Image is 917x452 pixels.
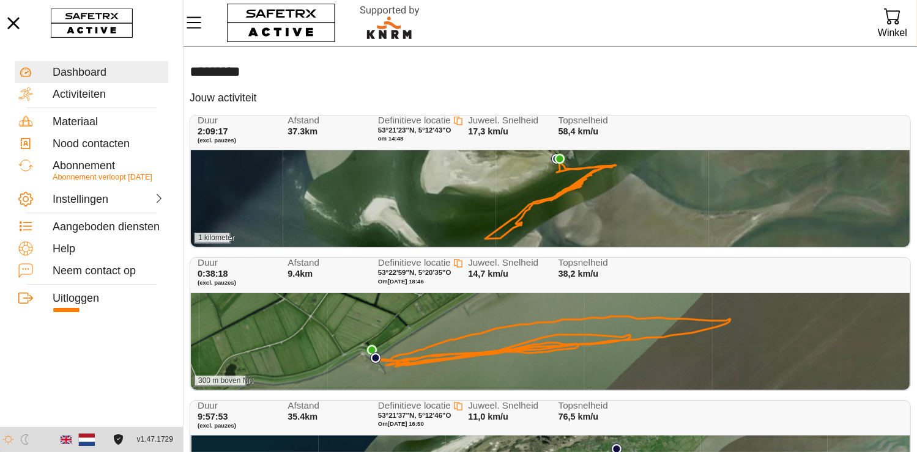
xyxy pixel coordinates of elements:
[184,10,214,35] button: Menu
[53,66,165,79] div: Dashboard
[53,159,165,173] div: Abonnement
[878,24,907,41] div: Winkel
[198,258,276,268] span: Duur
[53,264,165,278] div: Neem contact op
[3,434,13,445] img: ModeLight.svg
[198,279,276,286] span: (excl. pauzes)
[53,242,165,256] div: Help
[551,153,562,164] img: PathStart.svg
[468,126,508,136] span: 17,3 km/u
[56,429,76,450] button: Engels
[370,352,381,363] img: PathStart.svg
[378,135,404,142] span: om 14:48
[198,126,228,136] span: 2:09:17
[554,153,565,164] img: PathEnd.svg
[190,91,257,105] h5: Jouw activiteit
[53,221,165,234] div: Aangeboden diensten
[378,269,451,276] span: 53°22'59"N, 5°20'35"O
[198,115,276,126] span: Duur
[194,233,231,244] div: 1 kilometer
[198,422,276,429] span: (excl. pauzes)
[53,292,165,305] div: Uitloggen
[366,344,377,355] img: PathEnd.svg
[468,401,546,411] span: Juweel. Snelheid
[18,114,33,129] img: Equipment.svg
[137,433,173,446] span: v1.47.1729
[559,269,599,279] span: 38,2 km/u
[559,258,637,268] span: Topsnelheid
[194,376,247,387] div: 300 m boven NN
[559,115,637,126] span: Topsnelheid
[468,258,546,268] span: Juweel. Snelheid
[18,241,33,256] img: Help.svg
[559,412,599,421] span: 76,5 km/u
[288,126,317,136] span: 37.3km
[198,269,228,279] span: 0:38:18
[18,87,33,101] img: Activities.svg
[346,3,434,43] img: RescueLogo.svg
[198,401,276,411] span: Duur
[288,115,366,126] span: Afstand
[468,269,508,279] span: 14,7 km/u
[288,269,313,279] span: 9.4km
[378,257,451,268] span: Definitieve locatie
[378,278,424,285] span: Om [DATE] 18:46
[378,115,451,125] span: Definitieve locatie
[130,429,180,450] button: v1.47.1729
[378,412,451,419] span: 53°21'37"N, 5°12'46"O
[53,193,106,206] div: Instellingen
[53,115,165,129] div: Materiaal
[378,400,451,410] span: Definitieve locatie
[468,412,508,421] span: 11,0 km/u
[53,173,152,181] span: Abonnement verloopt [DATE]
[76,429,97,450] button: Nederlands
[110,434,127,445] a: Licentieovereenkomst
[20,434,30,445] img: ModeDark.svg
[468,115,546,126] span: Juweel. Snelheid
[61,434,72,445] img: en.svg
[288,412,317,421] span: 35.4km
[53,88,165,101] div: Activiteiten
[288,258,366,268] span: Afstand
[559,126,599,136] span: 58,4 km/u
[18,158,33,173] img: Subscription.svg
[18,263,33,278] img: ContactUs.svg
[79,431,95,448] img: nl.svg
[198,412,228,421] span: 9:57:53
[288,401,366,411] span: Afstand
[198,137,276,144] span: (excl. pauzes)
[53,137,165,151] div: Nood contacten
[559,401,637,411] span: Topsnelheid
[378,126,451,134] span: 53°21'23"N, 5°12'43"O
[378,420,424,427] span: Om [DATE] 16:50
